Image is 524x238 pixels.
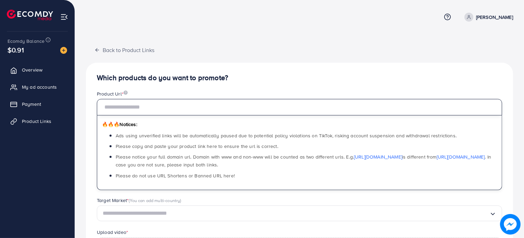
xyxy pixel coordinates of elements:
[8,38,44,45] span: Ecomdy Balance
[129,197,181,203] span: (You can add multi-country)
[462,13,513,22] a: [PERSON_NAME]
[60,47,67,54] img: image
[5,63,69,77] a: Overview
[97,229,128,236] label: Upload video
[116,143,278,150] span: Please copy and paste your product link here to ensure the url is correct.
[7,10,53,20] img: logo
[22,84,57,90] span: My ad accounts
[97,90,128,97] label: Product Url
[501,215,519,233] img: image
[116,132,457,139] span: Ads using unverified links will be automatically paused due to potential policy violations on Tik...
[22,101,41,108] span: Payment
[22,66,42,73] span: Overview
[476,13,513,21] p: [PERSON_NAME]
[102,121,119,128] span: 🔥🔥🔥
[116,172,235,179] span: Please do not use URL Shortens or Banned URL here!
[97,205,502,222] div: Search for option
[97,197,181,204] label: Target Market
[8,45,24,55] span: $0.91
[97,74,502,82] h4: Which products do you want to promote?
[5,80,69,94] a: My ad accounts
[22,118,51,125] span: Product Links
[437,153,485,160] a: [URL][DOMAIN_NAME]
[102,121,137,128] span: Notices:
[116,153,491,168] span: Please notice your full domain url. Domain with www and non-www will be counted as two different ...
[5,97,69,111] a: Payment
[124,90,128,95] img: image
[60,13,68,21] img: menu
[86,42,163,57] button: Back to Product Links
[354,153,402,160] a: [URL][DOMAIN_NAME]
[5,114,69,128] a: Product Links
[103,208,489,219] input: Search for option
